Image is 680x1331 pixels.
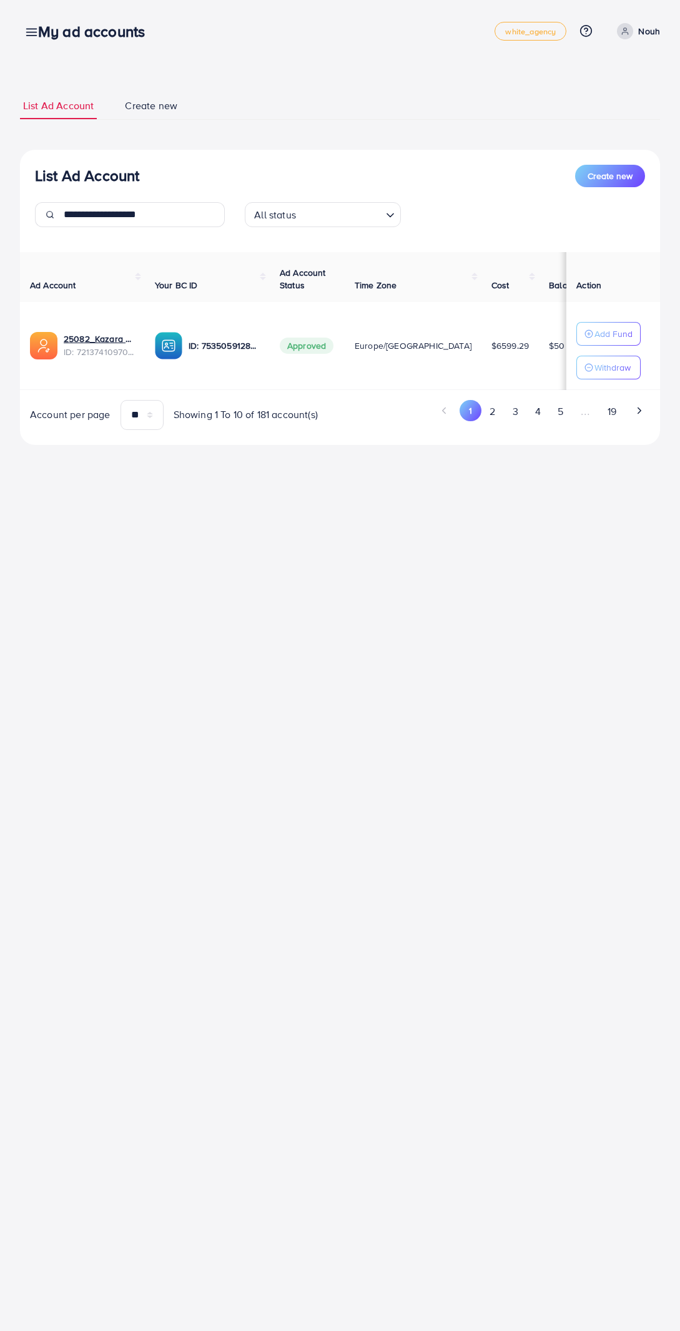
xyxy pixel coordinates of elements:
span: Create new [125,99,177,113]
button: Go to page 5 [549,400,571,423]
span: Time Zone [355,279,397,291]
span: All status [252,206,298,224]
p: Withdraw [594,360,631,375]
span: Ad Account Status [280,266,326,291]
span: Ad Account [30,279,76,291]
button: Go to page 4 [526,400,549,423]
input: Search for option [300,203,381,224]
button: Go to page 1 [460,400,481,421]
p: ID: 7535059128432181256 [189,338,260,353]
span: Europe/[GEOGRAPHIC_DATA] [355,339,471,352]
h3: List Ad Account [35,167,139,185]
span: Action [576,279,601,291]
a: 25082_Kazara agency ad_1679586531535 [64,333,135,345]
span: $6599.29 [491,339,529,352]
div: Search for option [245,202,401,227]
span: Showing 1 To 10 of 181 account(s) [174,407,318,422]
button: Go to page 3 [504,400,526,423]
button: Withdraw [576,356,641,379]
button: Create new [575,165,645,187]
span: white_agency [505,27,556,36]
iframe: Chat [627,1275,671,1322]
a: Nouh [612,23,660,39]
ul: Pagination [350,400,651,423]
span: Create new [588,170,633,182]
a: white_agency [495,22,566,41]
div: <span class='underline'>25082_Kazara agency ad_1679586531535</span></br>7213741097078554625 [64,333,135,358]
span: Balance [549,279,582,291]
span: Your BC ID [155,279,198,291]
button: Add Fund [576,322,641,346]
button: Go to page 2 [481,400,504,423]
p: Nouh [638,24,660,39]
img: ic-ba-acc.ded83a64.svg [155,332,182,359]
img: ic-ads-acc.e4c84228.svg [30,332,57,359]
h3: My ad accounts [38,22,155,41]
span: $50 [549,339,564,352]
button: Go to page 19 [599,400,624,423]
span: List Ad Account [23,99,94,113]
button: Go to next page [628,400,650,421]
span: ID: 7213741097078554625 [64,346,135,358]
span: Approved [280,338,333,354]
span: Account per page [30,407,111,422]
p: Add Fund [594,326,633,341]
span: Cost [491,279,510,291]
